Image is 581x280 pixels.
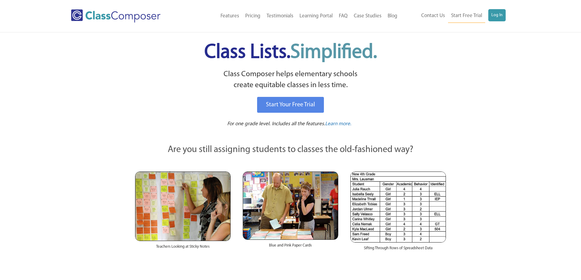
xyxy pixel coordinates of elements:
div: Teachers Looking at Sticky Notes [135,241,231,256]
a: Learn more. [325,120,351,128]
a: Contact Us [418,9,448,23]
div: Sifting Through Rows of Spreadsheet Data [350,243,446,257]
img: Spreadsheets [350,172,446,243]
p: Are you still assigning students to classes the old-fashioned way? [135,143,446,157]
a: Start Your Free Trial [257,97,324,113]
a: Features [217,9,242,23]
img: Blue and Pink Paper Cards [243,172,338,239]
a: Pricing [242,9,264,23]
a: Case Studies [351,9,385,23]
p: Class Composer helps elementary schools create equitable classes in less time. [134,69,447,91]
a: Start Free Trial [448,9,485,23]
span: Start Your Free Trial [266,102,315,108]
a: Log In [488,9,506,21]
nav: Header Menu [400,9,506,23]
span: Learn more. [325,121,351,126]
img: Class Composer [71,9,160,23]
span: Simplified. [290,43,377,62]
img: Teachers Looking at Sticky Notes [135,172,231,241]
div: Blue and Pink Paper Cards [243,240,338,254]
a: FAQ [336,9,351,23]
span: Class Lists. [204,43,377,62]
a: Blog [385,9,400,23]
a: Testimonials [264,9,296,23]
span: For one grade level. Includes all the features. [227,121,325,126]
a: Learning Portal [296,9,336,23]
nav: Header Menu [185,9,400,23]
